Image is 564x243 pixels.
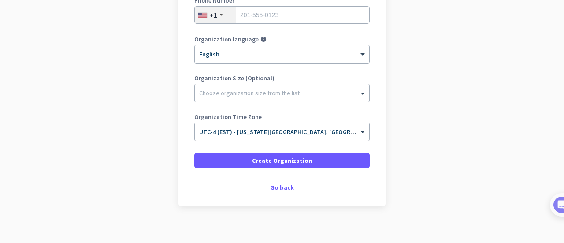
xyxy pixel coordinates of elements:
[194,184,370,191] div: Go back
[252,156,312,165] span: Create Organization
[194,36,259,42] label: Organization language
[194,6,370,24] input: 201-555-0123
[194,75,370,81] label: Organization Size (Optional)
[260,36,267,42] i: help
[210,11,217,19] div: +1
[194,153,370,168] button: Create Organization
[194,114,370,120] label: Organization Time Zone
